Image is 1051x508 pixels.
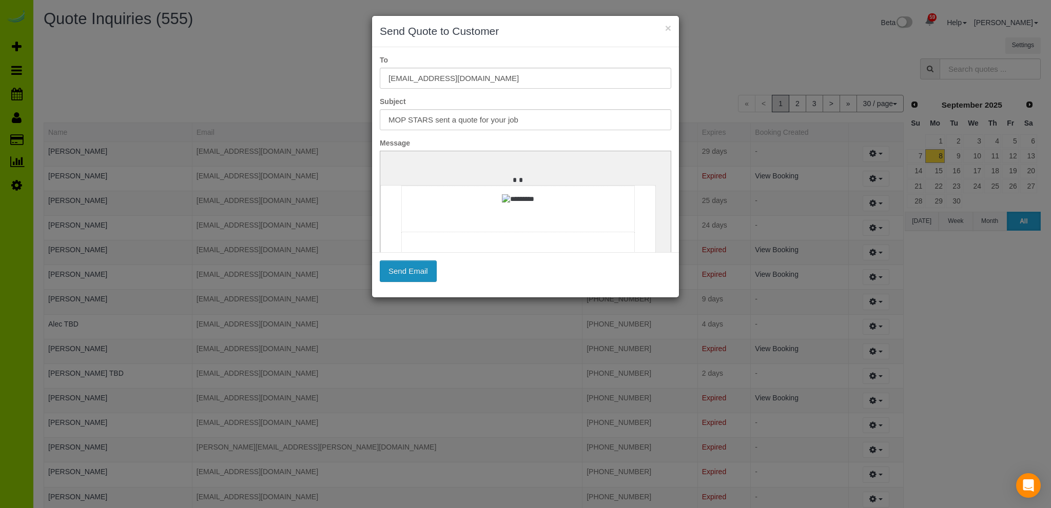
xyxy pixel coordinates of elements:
button: × [665,23,671,33]
label: Message [372,138,679,148]
label: To [372,55,679,65]
input: Subject [380,109,671,130]
input: To [380,68,671,89]
h3: Send Quote to Customer [380,24,671,39]
button: Send Email [380,260,437,282]
iframe: Rich Text Editor, editor1 [380,151,671,311]
div: Open Intercom Messenger [1016,473,1041,498]
label: Subject [372,96,679,107]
